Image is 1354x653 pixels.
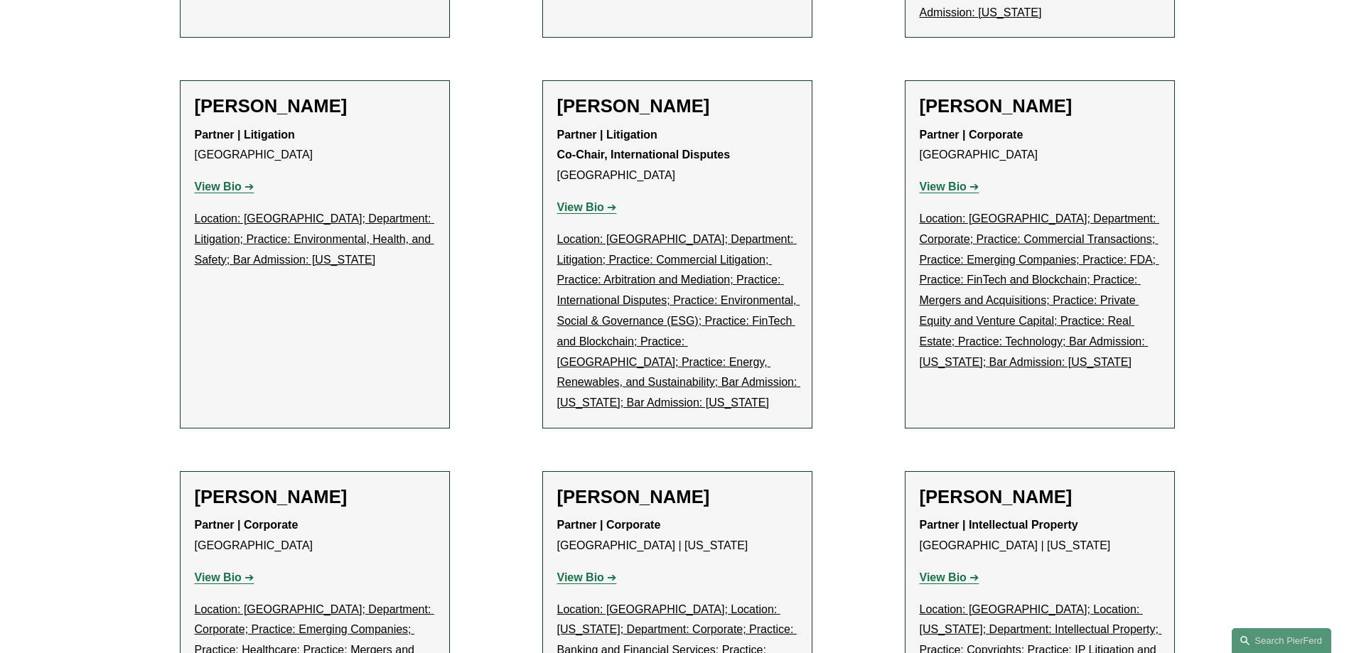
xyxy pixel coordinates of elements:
a: View Bio [195,180,254,193]
strong: Partner | Corporate [920,129,1023,141]
u: Location: [GEOGRAPHIC_DATA]; Department: Litigation; Practice: Environmental, Health, and Safety;... [195,212,434,266]
strong: View Bio [920,180,967,193]
p: [GEOGRAPHIC_DATA] [557,125,797,186]
strong: Partner | Litigation [195,129,295,141]
strong: View Bio [195,571,242,583]
a: View Bio [195,571,254,583]
strong: Partner | Corporate [557,519,661,531]
strong: View Bio [557,571,604,583]
a: View Bio [557,571,617,583]
p: [GEOGRAPHIC_DATA] [195,125,435,166]
h2: [PERSON_NAME] [195,486,435,508]
h2: [PERSON_NAME] [557,486,797,508]
p: [GEOGRAPHIC_DATA] [920,125,1160,166]
p: [GEOGRAPHIC_DATA] [195,515,435,556]
a: View Bio [557,201,617,213]
h2: [PERSON_NAME] [557,95,797,117]
strong: View Bio [920,571,967,583]
strong: View Bio [195,180,242,193]
u: Location: [GEOGRAPHIC_DATA]; Department: Litigation; Practice: Commercial Litigation; Practice: A... [557,233,800,409]
strong: Partner | Corporate [195,519,299,531]
a: View Bio [920,180,979,193]
a: Search this site [1232,628,1331,653]
a: View Bio [920,571,979,583]
p: [GEOGRAPHIC_DATA] | [US_STATE] [920,515,1160,556]
strong: View Bio [557,201,604,213]
h2: [PERSON_NAME] [920,95,1160,117]
strong: Partner | Litigation Co-Chair, International Disputes [557,129,731,161]
h2: [PERSON_NAME] [195,95,435,117]
u: Location: [GEOGRAPHIC_DATA]; Department: Corporate; Practice: Commercial Transactions; Practice: ... [920,212,1159,368]
h2: [PERSON_NAME] [920,486,1160,508]
p: [GEOGRAPHIC_DATA] | [US_STATE] [557,515,797,556]
strong: Partner | Intellectual Property [920,519,1078,531]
